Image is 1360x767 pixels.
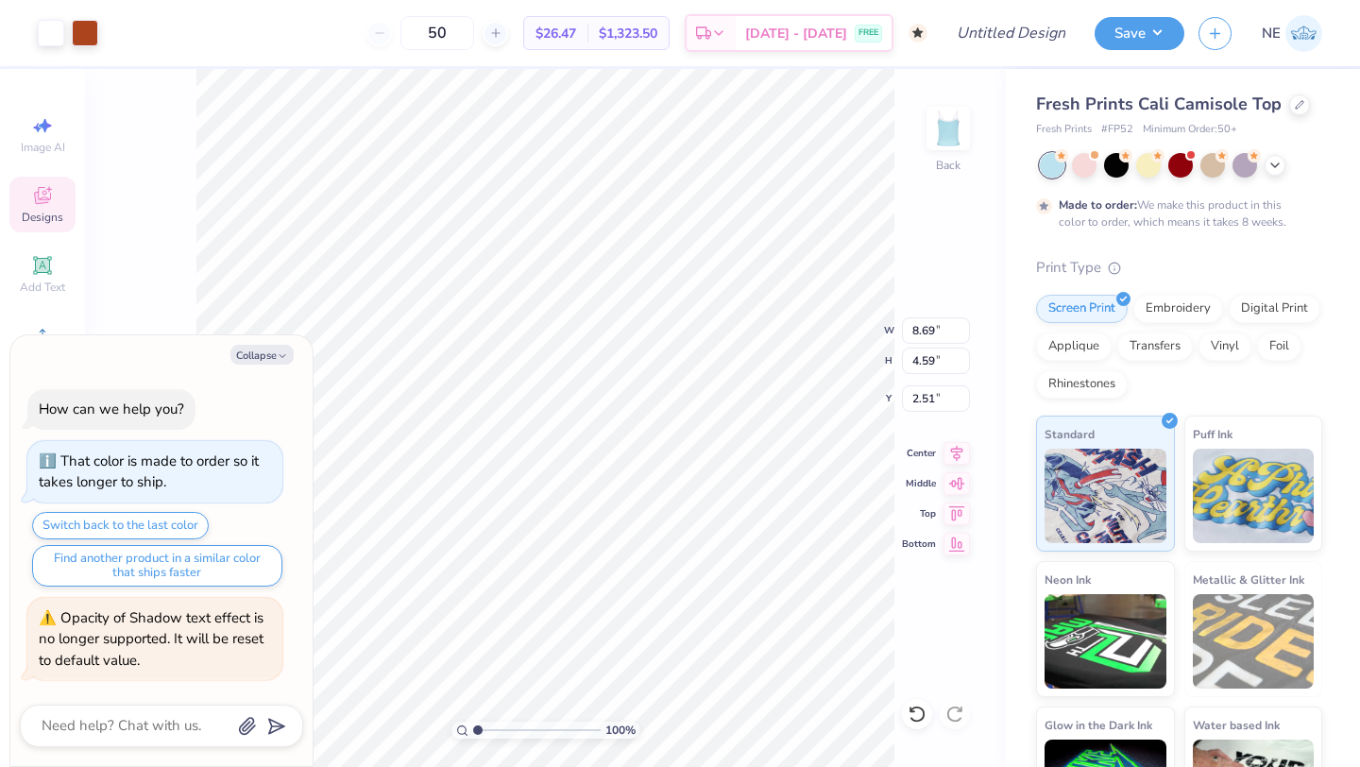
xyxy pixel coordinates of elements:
span: Center [902,447,936,460]
img: Metallic & Glitter Ink [1193,594,1315,689]
img: Neon Ink [1045,594,1166,689]
button: Find another product in a similar color that ships faster [32,545,282,587]
span: # FP52 [1101,122,1133,138]
div: Back [936,157,960,174]
img: Natalia Ebeid [1285,15,1322,52]
div: Foil [1257,332,1301,361]
div: How can we help you? [39,400,184,418]
div: Print Type [1036,257,1322,279]
span: $1,323.50 [599,24,657,43]
span: Designs [22,210,63,225]
div: Screen Print [1036,295,1128,323]
span: Glow in the Dark Ink [1045,715,1152,735]
span: NE [1262,23,1281,44]
button: Collapse [230,345,294,365]
div: Digital Print [1229,295,1320,323]
span: Neon Ink [1045,570,1091,589]
div: That color is made to order so it takes longer to ship. [39,452,259,492]
input: – – [400,16,474,50]
input: Untitled Design [942,14,1080,52]
span: Bottom [902,537,936,551]
span: Top [902,507,936,520]
button: Save [1095,17,1184,50]
div: Vinyl [1198,332,1251,361]
span: Add Text [20,280,65,295]
img: Puff Ink [1193,449,1315,543]
span: Metallic & Glitter Ink [1193,570,1304,589]
button: Switch back to the last color [32,512,209,539]
a: NE [1262,15,1322,52]
img: Standard [1045,449,1166,543]
span: FREE [858,26,878,40]
span: $26.47 [535,24,576,43]
strong: Made to order: [1059,197,1137,213]
span: Fresh Prints [1036,122,1092,138]
span: [DATE] - [DATE] [745,24,847,43]
div: Opacity of Shadow text effect is no longer supported. It will be reset to default value. [39,607,271,672]
span: Minimum Order: 50 + [1143,122,1237,138]
span: Water based Ink [1193,715,1280,735]
span: Fresh Prints Cali Camisole Top [1036,93,1282,115]
div: Applique [1036,332,1112,361]
div: Transfers [1117,332,1193,361]
span: 100 % [605,722,636,739]
span: Image AI [21,140,65,155]
img: Back [929,110,967,147]
div: We make this product in this color to order, which means it takes 8 weeks. [1059,196,1291,230]
span: Puff Ink [1193,424,1232,444]
div: Rhinestones [1036,370,1128,399]
span: Standard [1045,424,1095,444]
span: Middle [902,477,936,490]
div: Embroidery [1133,295,1223,323]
